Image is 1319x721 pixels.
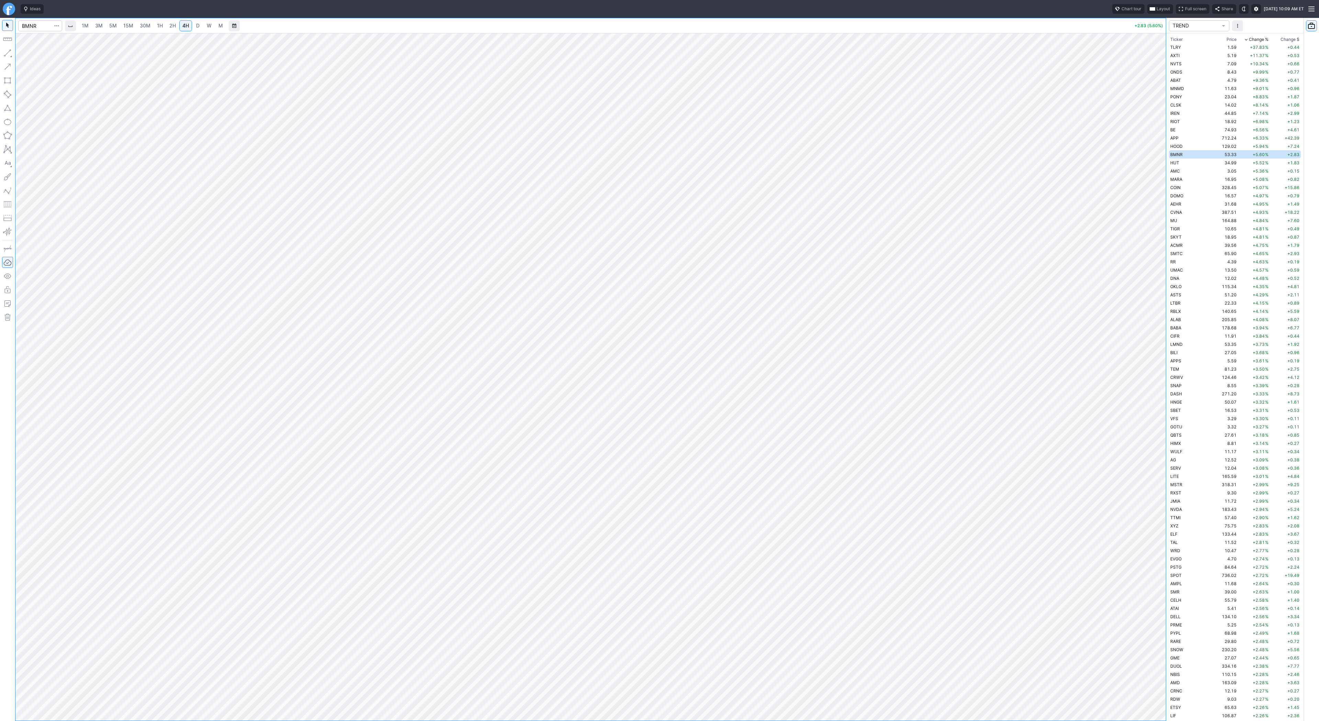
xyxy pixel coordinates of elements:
[1170,367,1179,372] span: TEM
[1253,383,1265,388] span: +3.39
[1170,127,1175,132] span: BE
[1170,358,1181,363] span: APPS
[196,23,200,29] span: D
[18,20,62,31] input: Search
[1170,102,1181,108] span: CLSK
[1170,350,1177,355] span: BILI
[1287,276,1299,281] span: +0.52
[1250,61,1265,66] span: +10.34
[1253,350,1265,355] span: +3.68
[1265,325,1269,330] span: %
[2,271,13,282] button: Hide drawings
[52,20,61,31] button: Search
[1265,168,1269,174] span: %
[1287,152,1299,157] span: +2.83
[1265,243,1269,248] span: %
[1212,159,1238,167] td: 34.99
[1212,84,1238,92] td: 11.63
[1253,342,1265,347] span: +3.73
[30,6,41,12] span: Ideas
[1253,259,1265,264] span: +4.63
[1170,325,1181,330] span: BABA
[1265,259,1269,264] span: %
[1170,375,1183,380] span: CRWV
[1212,249,1238,258] td: 65.90
[1253,111,1265,116] span: +7.14
[95,23,103,29] span: 3M
[1265,383,1269,388] span: %
[1253,218,1265,223] span: +4.84
[1265,408,1269,413] span: %
[1170,69,1182,75] span: ONDS
[1287,61,1299,66] span: +0.66
[2,298,13,309] button: Add note
[1253,408,1265,413] span: +3.31
[1287,94,1299,99] span: +1.87
[1287,45,1299,50] span: +0.44
[215,20,226,31] a: M
[1287,292,1299,297] span: +2.11
[182,23,189,29] span: 4H
[1212,348,1238,357] td: 27.05
[1212,92,1238,101] td: 23.04
[1265,367,1269,372] span: %
[1170,226,1180,231] span: TIGR
[1287,251,1299,256] span: +2.93
[1212,59,1238,68] td: 7.09
[1287,226,1299,231] span: +0.49
[1287,218,1299,223] span: +7.60
[1212,68,1238,76] td: 8.43
[1253,119,1265,124] span: +6.98
[1265,86,1269,91] span: %
[1212,282,1238,291] td: 115.34
[2,312,13,323] button: Remove all autosaved drawings
[1265,102,1269,108] span: %
[1170,383,1182,388] span: SNAP
[1170,144,1183,149] span: HOOD
[1253,160,1265,165] span: +5.52
[2,116,13,127] button: Ellipse
[1232,20,1243,31] button: More
[1212,340,1238,348] td: 53.35
[1212,373,1238,381] td: 124.46
[1265,391,1269,396] span: %
[1212,233,1238,241] td: 18.95
[1253,317,1265,322] span: +4.08
[1212,216,1238,225] td: 164.88
[1253,375,1265,380] span: +3.42
[1212,51,1238,59] td: 5.19
[1287,102,1299,108] span: +1.06
[2,144,13,155] button: XABCD
[1306,20,1317,31] button: Portfolio watchlist
[1212,324,1238,332] td: 178.68
[1287,160,1299,165] span: +1.83
[1287,383,1299,388] span: +0.28
[1287,259,1299,264] span: +0.19
[1287,177,1299,182] span: +0.82
[1170,160,1179,165] span: HUT
[1265,309,1269,314] span: %
[2,171,13,182] button: Brush
[1265,267,1269,273] span: %
[1170,152,1183,157] span: BMNR
[1253,86,1265,91] span: +9.01
[1287,309,1299,314] span: +5.59
[1212,258,1238,266] td: 4.39
[1212,101,1238,109] td: 14.02
[1287,408,1299,413] span: +0.53
[1287,267,1299,273] span: +0.59
[1170,119,1180,124] span: RIOT
[2,212,13,223] button: Position
[1253,94,1265,99] span: +8.83
[1170,61,1182,66] span: NVTS
[1287,350,1299,355] span: +0.96
[1287,317,1299,322] span: +8.07
[1212,175,1238,183] td: 16.95
[1212,200,1238,208] td: 31.68
[1287,78,1299,83] span: +0.41
[1251,4,1261,14] button: Settings
[1170,168,1180,174] span: AMC
[1173,22,1219,29] span: TREND
[1212,315,1238,324] td: 205.85
[1253,69,1265,75] span: +9.99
